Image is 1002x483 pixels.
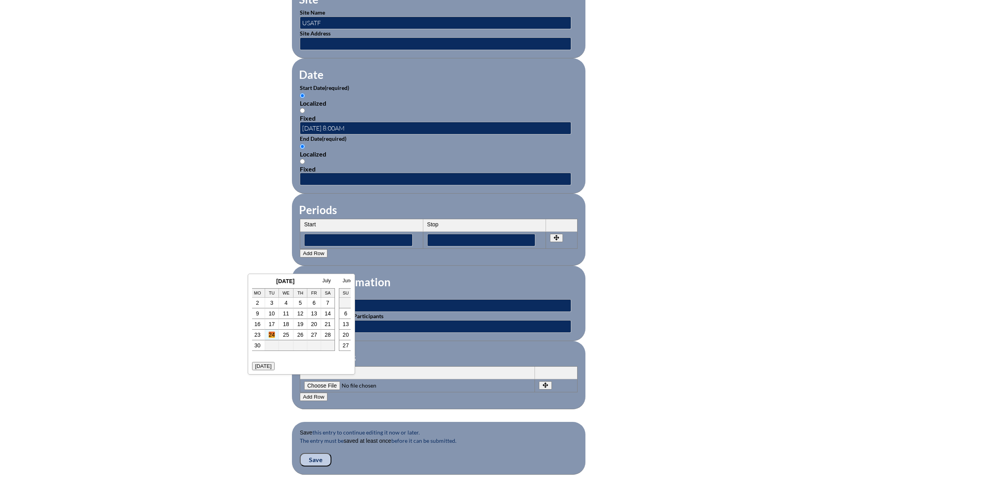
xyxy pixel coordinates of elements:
a: 27 [343,342,349,349]
div: Localized [300,99,578,107]
a: 30 [254,342,261,349]
a: 20 [343,332,349,338]
p: this entry to continue editing it now or later. [300,428,578,436]
th: Mo [250,289,265,298]
a: 10 [269,310,275,317]
p: The entry must be before it can be submitted. [300,436,578,453]
div: Fixed [300,165,578,173]
input: Localized [300,144,305,149]
h3: [DATE] [339,278,437,284]
th: Sa [321,289,335,298]
th: We [279,289,294,298]
th: Th [293,289,307,298]
a: 4 [284,300,288,306]
input: Save [300,453,331,466]
a: 26 [297,332,303,338]
a: 14 [325,310,331,317]
h3: [DATE] [236,278,335,284]
th: Tu [265,289,279,298]
a: 3 [270,300,273,306]
th: Fr [307,289,321,298]
button: Add Row [300,393,327,401]
a: 6 [344,310,348,317]
th: Su [339,289,353,298]
th: Start [300,219,423,232]
a: 17 [269,321,275,327]
button: Add Row [300,249,327,257]
label: Site Name [300,9,325,16]
a: 19 [297,321,303,327]
a: 27 [311,332,317,338]
span: (required) [325,84,349,91]
b: Save [300,429,312,436]
a: 21 [325,321,331,327]
a: 11 [283,310,289,317]
a: 18 [283,321,289,327]
legend: Periods [298,203,338,216]
th: Document [300,367,535,379]
a: June [343,278,353,283]
span: (required) [322,135,346,142]
label: End Date [300,135,346,142]
button: [DATE] [252,362,275,370]
a: 13 [343,321,349,327]
a: 7 [326,300,329,306]
a: 24 [269,332,275,338]
input: Localized [300,93,305,98]
a: 9 [256,310,259,317]
a: 20 [311,321,317,327]
div: Localized [300,150,578,158]
div: Fixed [300,114,578,122]
a: 23 [254,332,261,338]
input: Fixed [300,159,305,164]
a: 13 [311,310,317,317]
a: 25 [283,332,289,338]
a: 16 [254,321,261,327]
a: July [322,278,331,283]
legend: Date [298,68,324,81]
b: saved at least once [344,438,391,444]
th: Stop [423,219,546,232]
a: 5 [299,300,302,306]
a: 2 [256,300,259,306]
a: 6 [312,300,316,306]
a: 12 [297,310,303,317]
label: Site Address [300,30,331,37]
a: 28 [325,332,331,338]
input: Fixed [300,108,305,113]
label: Start Date [300,84,349,91]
